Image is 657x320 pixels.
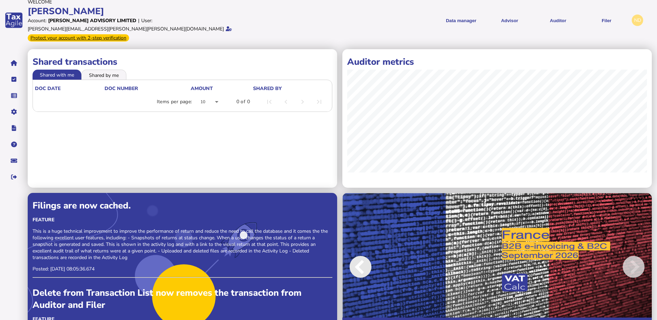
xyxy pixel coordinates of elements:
[157,98,192,105] div: Items per page:
[253,85,282,92] div: shared by
[7,88,21,103] button: Data manager
[28,34,129,42] div: From Oct 1, 2025, 2-step verification will be required to login. Set it up now...
[488,12,531,29] button: Shows a dropdown of VAT Advisor options
[236,98,250,105] div: 0 of 0
[536,12,580,29] button: Auditor
[138,17,139,24] div: |
[33,56,332,68] h1: Shared transactions
[191,85,252,92] div: Amount
[48,17,136,24] div: [PERSON_NAME] Advisory Limited
[439,12,483,29] button: Shows a dropdown of Data manager options
[28,17,46,24] div: Account:
[632,15,643,26] div: Profile settings
[33,266,332,272] p: Posted: [DATE] 08:05:36.674
[33,228,332,261] p: This is a huge technical improvement to improve the performance of return and reduce the need to ...
[253,85,328,92] div: shared by
[28,5,326,17] div: [PERSON_NAME]
[7,121,21,135] button: Developer hub links
[226,26,232,31] i: Email verified
[35,85,61,92] div: doc date
[191,85,213,92] div: Amount
[7,170,21,184] button: Sign out
[7,153,21,168] button: Raise a support ticket
[105,85,190,92] div: doc number
[141,17,152,24] div: User:
[585,12,628,29] button: Filer
[33,70,81,79] li: Shared with me
[7,105,21,119] button: Manage settings
[7,72,21,87] button: Tasks
[35,85,104,92] div: doc date
[81,70,126,79] li: Shared by me
[105,85,138,92] div: doc number
[33,199,332,212] div: Filings are now cached.
[7,137,21,152] button: Help pages
[33,216,332,223] div: Feature
[7,56,21,70] button: Home
[28,26,224,32] div: [PERSON_NAME][EMAIL_ADDRESS][PERSON_NAME][PERSON_NAME][DOMAIN_NAME]
[33,287,332,311] div: Delete from Transaction List now removes the transaction from Auditor and Filer
[330,12,629,29] menu: navigate products
[347,56,647,68] h1: Auditor metrics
